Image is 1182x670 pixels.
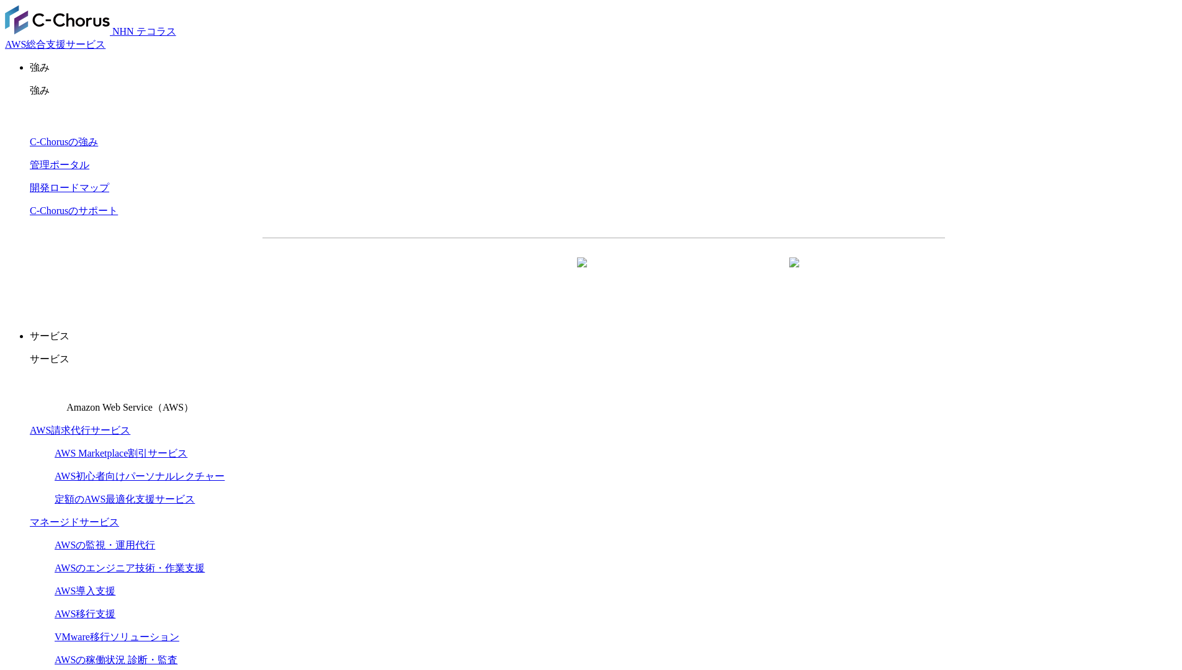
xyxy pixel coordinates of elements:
[66,402,194,413] span: Amazon Web Service（AWS）
[5,26,176,50] a: AWS総合支援サービス C-Chorus NHN テコラスAWS総合支援サービス
[55,494,195,504] a: 定額のAWS最適化支援サービス
[55,540,155,550] a: AWSの監視・運用代行
[30,517,119,527] a: マネージドサービス
[30,205,118,216] a: C-Chorusのサポート
[610,258,810,289] a: まずは相談する
[55,563,205,573] a: AWSのエンジニア技術・作業支援
[398,258,598,289] a: 資料を請求する
[5,5,110,35] img: AWS総合支援サービス C-Chorus
[55,471,225,481] a: AWS初心者向けパーソナルレクチャー
[55,448,187,458] a: AWS Marketplace割引サービス
[30,84,1177,97] p: 強み
[30,330,1177,343] p: サービス
[55,632,179,642] a: VMware移行ソリューション
[30,61,1177,74] p: 強み
[30,182,109,193] a: 開発ロードマップ
[55,654,177,665] a: AWSの稼働状況 診断・監査
[30,376,65,411] img: Amazon Web Service（AWS）
[577,257,587,290] img: 矢印
[30,353,1177,366] p: サービス
[30,136,98,147] a: C-Chorusの強み
[30,425,130,435] a: AWS請求代行サービス
[30,159,89,170] a: 管理ポータル
[55,586,115,596] a: AWS導入支援
[789,257,799,290] img: 矢印
[55,609,115,619] a: AWS移行支援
